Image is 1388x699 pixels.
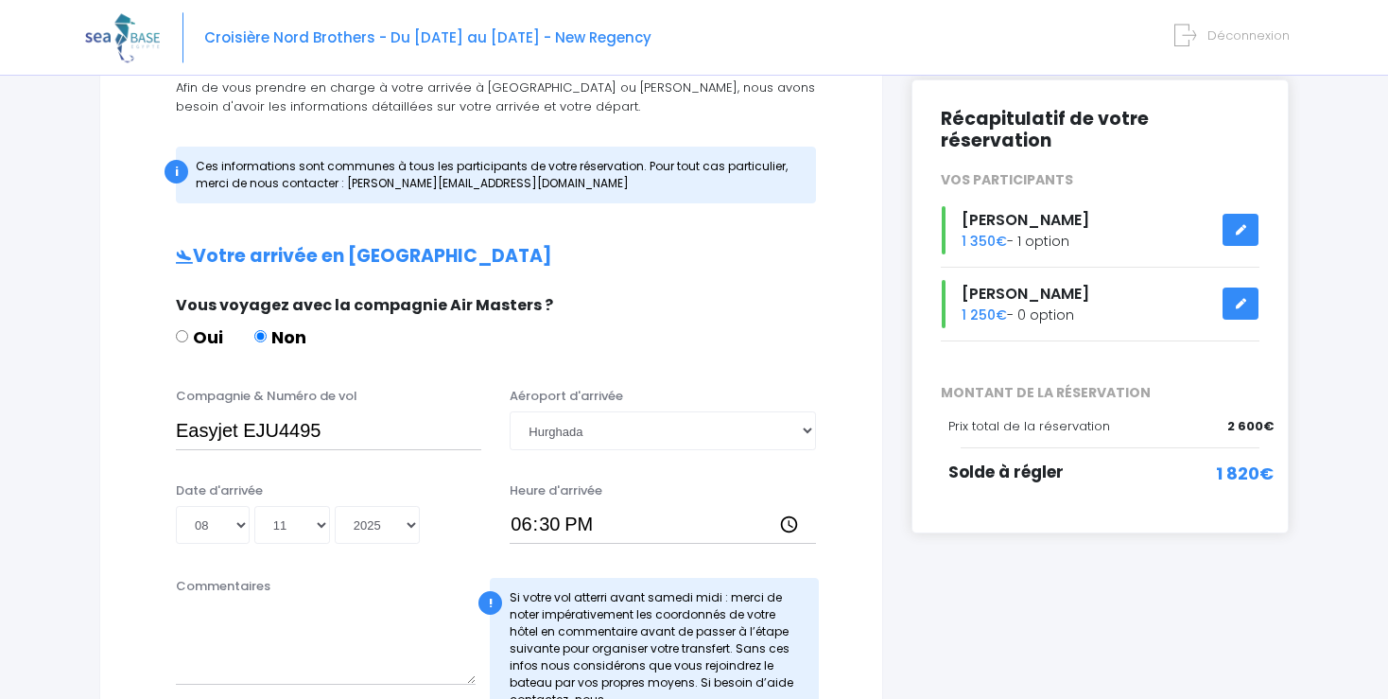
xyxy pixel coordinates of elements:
[165,160,188,183] div: i
[176,294,553,316] span: Vous voyagez avec la compagnie Air Masters ?
[1216,461,1274,486] span: 1 820€
[927,280,1274,328] div: - 0 option
[962,283,1089,305] span: [PERSON_NAME]
[927,206,1274,254] div: - 1 option
[478,591,502,615] div: !
[254,330,267,342] input: Non
[941,109,1259,152] h2: Récapitulatif de votre réservation
[948,417,1110,435] span: Prix total de la réservation
[138,79,844,115] p: Afin de vous prendre en charge à votre arrivée à [GEOGRAPHIC_DATA] ou [PERSON_NAME], nous avons b...
[176,147,816,203] div: Ces informations sont communes à tous les participants de votre réservation. Pour tout cas partic...
[927,383,1274,403] span: MONTANT DE LA RÉSERVATION
[204,27,651,47] span: Croisière Nord Brothers - Du [DATE] au [DATE] - New Regency
[254,324,306,350] label: Non
[176,330,188,342] input: Oui
[176,324,223,350] label: Oui
[927,170,1274,190] div: VOS PARTICIPANTS
[176,577,270,596] label: Commentaires
[1207,26,1290,44] span: Déconnexion
[962,209,1089,231] span: [PERSON_NAME]
[962,232,1007,251] span: 1 350€
[962,306,1007,324] span: 1 250€
[176,387,357,406] label: Compagnie & Numéro de vol
[1227,417,1274,436] span: 2 600€
[510,387,623,406] label: Aéroport d'arrivée
[948,461,1064,483] span: Solde à régler
[176,481,263,500] label: Date d'arrivée
[138,246,844,268] h2: Votre arrivée en [GEOGRAPHIC_DATA]
[510,481,602,500] label: Heure d'arrivée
